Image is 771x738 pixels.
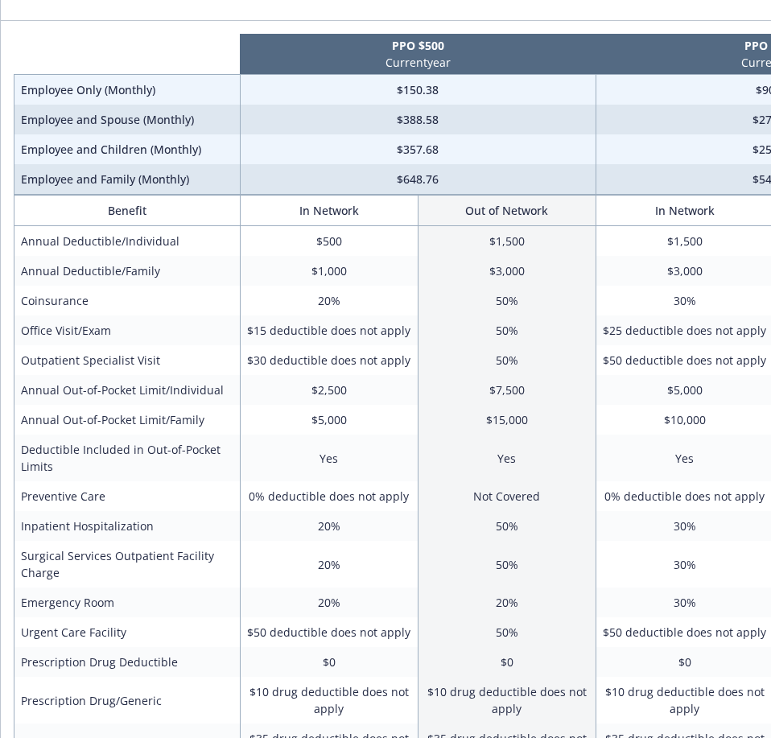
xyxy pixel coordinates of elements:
td: $648.76 [240,164,596,195]
td: $1,500 [418,226,596,257]
td: Yes [418,435,596,481]
td: $7,500 [418,375,596,405]
td: Annual Out-of-Pocket Limit/Individual [14,375,241,405]
td: $30 deductible does not apply [240,345,418,375]
td: Annual Deductible/Family [14,256,241,286]
td: 50% [418,315,596,345]
td: 50% [418,286,596,315]
td: Office Visit/Exam [14,315,241,345]
p: PPO $500 [243,37,592,54]
td: Employee and Spouse (Monthly) [14,105,241,134]
td: Deductible Included in Out-of-Pocket Limits [14,435,241,481]
td: Annual Deductible/Individual [14,226,241,257]
td: $388.58 [240,105,596,134]
td: 20% [240,588,418,617]
td: 50% [418,511,596,541]
td: 50% [418,617,596,647]
td: $150.38 [240,75,596,105]
td: Employee and Family (Monthly) [14,164,241,195]
td: $10 drug deductible does not apply [240,677,418,724]
th: Out of Network [418,196,596,226]
td: Employee Only (Monthly) [14,75,241,105]
td: Yes [240,435,418,481]
td: Preventive Care [14,481,241,511]
td: Emergency Room [14,588,241,617]
th: intentionally left blank [14,34,241,75]
td: $2,500 [240,375,418,405]
td: Employee and Children (Monthly) [14,134,241,164]
td: 50% [418,541,596,588]
td: Annual Out-of-Pocket Limit/Family [14,405,241,435]
td: 20% [240,511,418,541]
td: $15,000 [418,405,596,435]
th: Benefit [14,196,241,226]
td: $0 [418,647,596,677]
td: Outpatient Specialist Visit [14,345,241,375]
td: $1,000 [240,256,418,286]
td: $500 [240,226,418,257]
td: Coinsurance [14,286,241,315]
td: $357.68 [240,134,596,164]
td: 20% [418,588,596,617]
td: Surgical Services Outpatient Facility Charge [14,541,241,588]
td: Not Covered [418,481,596,511]
td: Inpatient Hospitalization [14,511,241,541]
td: 50% [418,345,596,375]
td: 20% [240,541,418,588]
th: In Network [240,196,418,226]
td: 20% [240,286,418,315]
td: $10 drug deductible does not apply [418,677,596,724]
td: Urgent Care Facility [14,617,241,647]
td: $15 deductible does not apply [240,315,418,345]
td: Prescription Drug Deductible [14,647,241,677]
p: Current year [243,54,592,71]
td: $5,000 [240,405,418,435]
td: Prescription Drug/Generic [14,677,241,724]
td: $0 [240,647,418,677]
td: $50 deductible does not apply [240,617,418,647]
td: $3,000 [418,256,596,286]
td: 0% deductible does not apply [240,481,418,511]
